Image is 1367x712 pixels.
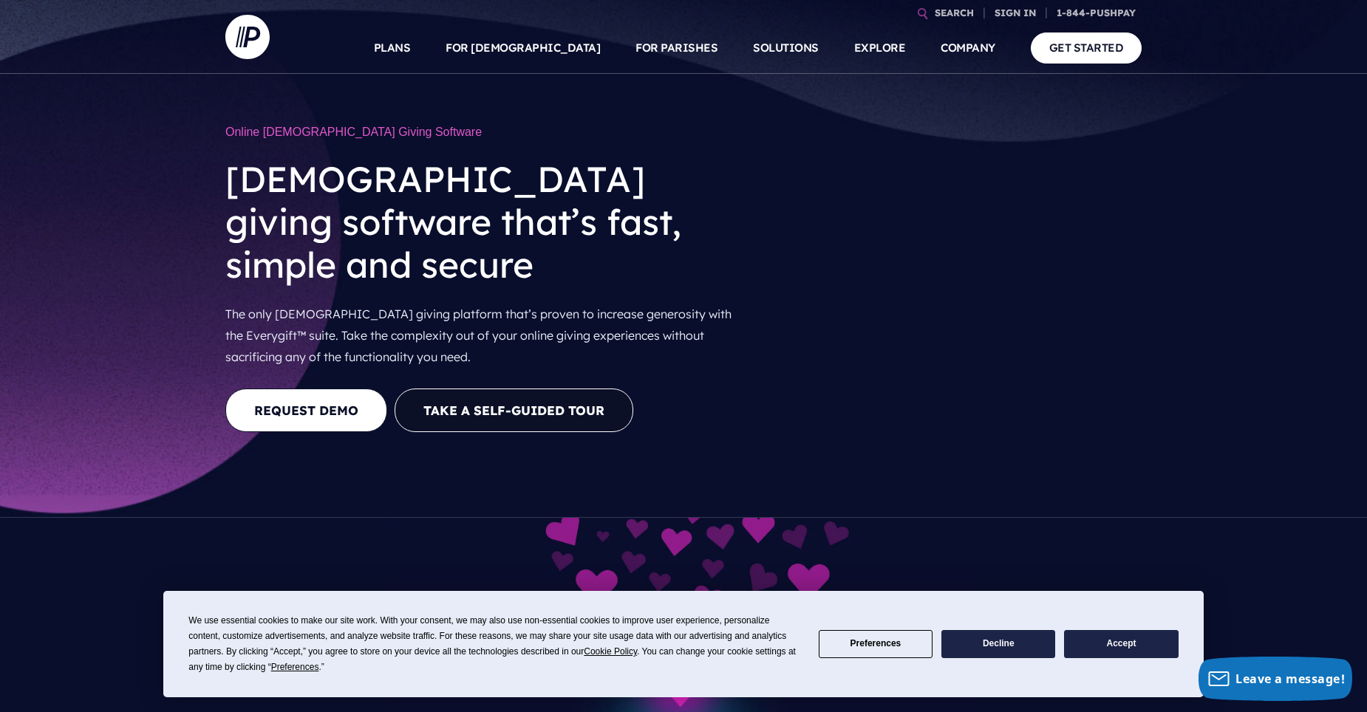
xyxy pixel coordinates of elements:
a: FOR PARISHES [635,22,717,74]
a: SOLUTIONS [753,22,819,74]
h2: [DEMOGRAPHIC_DATA] giving software that’s fast, simple and secure [225,146,750,298]
button: Leave a message! [1199,657,1352,701]
button: Decline [941,630,1055,659]
h1: Online [DEMOGRAPHIC_DATA] Giving Software [225,118,750,146]
button: Accept [1064,630,1178,659]
span: Cookie Policy [584,646,637,657]
p: The only [DEMOGRAPHIC_DATA] giving platform that’s proven to increase generosity with the Everygi... [225,298,750,373]
button: Take a Self-guided Tour [395,388,633,432]
a: EXPLORE [854,22,906,74]
a: PLANS [374,22,411,74]
a: FOR [DEMOGRAPHIC_DATA] [446,22,600,74]
span: Leave a message! [1235,671,1345,687]
button: Preferences [819,630,933,659]
span: Preferences [271,662,319,672]
a: GET STARTED [1031,32,1142,63]
div: Cookie Consent Prompt [163,591,1204,697]
a: COMPANY [941,22,995,74]
picture: everygift-impact [390,521,978,535]
div: We use essential cookies to make our site work. With your consent, we may also use non-essential ... [188,613,800,675]
a: REQUEST DEMO [225,388,387,432]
